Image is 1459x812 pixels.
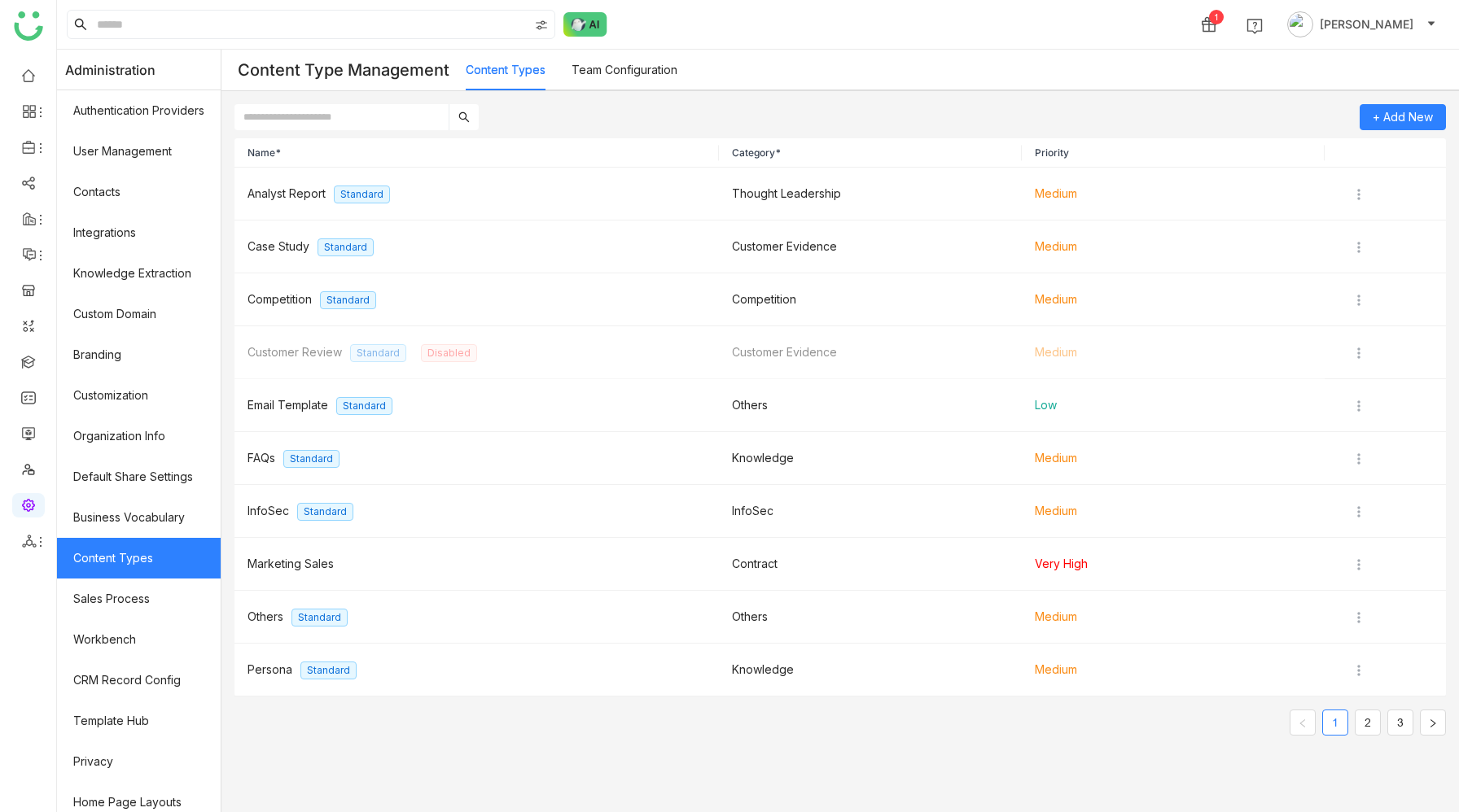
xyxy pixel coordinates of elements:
span: [PERSON_NAME] [1320,15,1413,33]
div: 1 [1209,10,1224,24]
span: + Add New [1373,105,1433,129]
th: Priority [1022,138,1325,168]
td: Medium [1022,644,1325,696]
a: Branding [57,334,221,375]
td: Low [1022,379,1325,432]
a: CRM Record Config [57,660,221,701]
img: more.svg [1351,504,1367,520]
img: more.svg [1351,557,1367,573]
img: logo [14,11,43,41]
a: Content Types [57,538,221,578]
img: more.svg [1351,239,1367,255]
span: Marketing Sales [248,557,334,570]
nz-tag: Standard [283,450,340,468]
nz-tag: Standard [300,661,357,679]
a: Organization Info [57,416,221,456]
td: Others [719,591,1022,644]
td: Medium [1022,168,1325,220]
img: more.svg [1351,398,1367,414]
nz-tag: Standard [291,609,348,626]
td: Medium [1022,326,1325,379]
nz-tag: Standard [320,291,376,309]
div: Content Type Management [221,50,466,89]
a: 3 [1388,710,1413,735]
a: Default Share Settings [57,456,221,497]
td: Very High [1022,538,1325,591]
a: Customization [57,375,221,416]
li: 1 [1322,709,1348,736]
img: more.svg [1351,609,1367,626]
nz-tag: Standard [297,503,353,521]
a: Authentication Providers [57,90,221,131]
button: Previous Page [1290,709,1316,736]
td: Medium [1022,273,1325,326]
td: Competition [719,273,1022,326]
td: Knowledge [719,432,1022,485]
button: [PERSON_NAME] [1284,11,1439,37]
li: 3 [1387,709,1413,736]
td: InfoSec [719,485,1022,538]
a: User Management [57,131,221,172]
td: Medium [1022,220,1325,273]
span: Persona [248,662,292,676]
a: Integrations [57,212,221,253]
a: Custom Domain [57,294,221,334]
td: Customer Evidence [719,220,1022,273]
a: Contacts [57,172,221,212]
td: Medium [1022,432,1325,485]
td: Knowledge [719,644,1022,696]
button: Next Page [1420,709,1446,736]
a: Privacy [57,741,221,782]
span: Analyst Report [248,186,326,200]
span: Customer Review [248,345,342,359]
td: Medium [1022,591,1325,644]
nz-tag: Disabled [421,344,477,362]
nz-tag: Standard [318,238,374,256]
span: Case Study [248,239,309,253]
img: avatar [1287,11,1313,37]
a: Content Types [466,63,545,76]
a: Template Hub [57,701,221,741]
img: help.svg [1247,18,1263,34]
span: Others [248,609,283,623]
a: Knowledge Extraction [57,253,221,294]
img: more.svg [1351,451,1367,467]
nz-tag: Standard [350,344,406,362]
td: Medium [1022,485,1325,538]
td: Contract [719,538,1022,591]
span: Administration [65,50,156,90]
li: 2 [1355,709,1381,736]
span: Email Template [248,398,328,412]
img: more.svg [1351,662,1367,679]
span: Competition [248,292,312,306]
img: more.svg [1351,186,1367,203]
a: + Add New [1360,104,1446,130]
th: Name* [234,138,719,168]
a: Sales Process [57,578,221,619]
a: 1 [1323,710,1347,735]
td: Others [719,379,1022,432]
a: 2 [1356,710,1380,735]
a: Business Vocabulary [57,497,221,538]
td: Customer Evidence [719,326,1022,379]
a: Workbench [57,619,221,660]
th: Category* [719,138,1022,168]
img: ask-buddy-normal.svg [563,12,607,37]
span: InfoSec [248,504,289,517]
img: more.svg [1351,345,1367,361]
a: Team Configuration [572,63,677,76]
img: search-type.svg [535,19,548,32]
td: Thought Leadership [719,168,1022,220]
nz-tag: Standard [334,186,390,203]
nz-tag: Standard [336,397,392,415]
span: FAQs [248,451,275,465]
img: more.svg [1351,292,1367,308]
